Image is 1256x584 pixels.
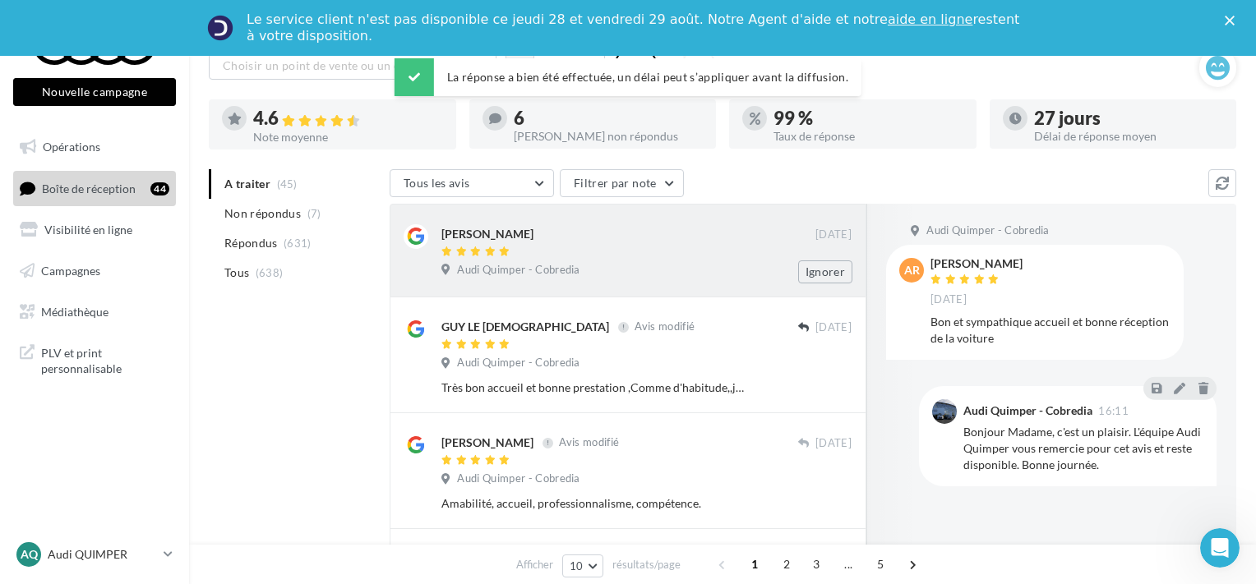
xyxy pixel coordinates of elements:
[514,109,704,127] div: 6
[1200,528,1240,568] iframe: Intercom live chat
[253,131,443,143] div: Note moyenne
[867,551,894,577] span: 5
[13,78,176,106] button: Nouvelle campagne
[815,320,852,335] span: [DATE]
[457,356,580,370] span: Audi Quimper - Cobredia
[570,559,584,573] span: 10
[10,171,179,206] a: Boîte de réception44
[441,319,609,335] div: GUY LE [DEMOGRAPHIC_DATA]
[256,266,284,279] span: (638)
[1034,109,1224,127] div: 27 jours
[207,15,233,41] img: Profile image for Service-Client
[224,235,278,251] span: Répondus
[835,551,861,577] span: ...
[930,258,1023,269] div: [PERSON_NAME]
[13,539,176,570] a: AQ Audi QUIMPER
[773,131,963,142] div: Taux de réponse
[1098,406,1129,416] span: 16:11
[441,379,745,396] div: Très bon accueil et bonne prestation ,Comme d'habitude,,je recommande cette concession
[773,109,963,127] div: 99 %
[560,169,684,197] button: Filtrer par note
[150,182,169,195] div: 44
[562,554,604,577] button: 10
[224,205,301,222] span: Non répondus
[441,495,745,512] div: Amabilité, accueil, professionnalisme, compétence.
[284,237,312,250] span: (631)
[41,304,109,318] span: Médiathèque
[457,471,580,486] span: Audi Quimper - Cobredia
[307,207,321,220] span: (7)
[930,314,1171,347] div: Bon et sympathique accueil et bonne réception de la voiture
[803,551,829,577] span: 3
[48,546,157,563] p: Audi QUIMPER
[904,262,920,278] span: AR
[926,223,1049,238] span: Audi Quimper - Cobredia
[253,109,443,128] div: 4.6
[42,181,136,195] span: Boîte de réception
[21,546,38,563] span: AQ
[559,436,619,449] span: Avis modifié
[815,228,852,242] span: [DATE]
[404,176,470,190] span: Tous les avis
[10,335,179,384] a: PLV et print personnalisable
[390,169,554,197] button: Tous les avis
[209,52,496,80] button: Choisir un point de vente ou un code magasin
[441,226,533,242] div: [PERSON_NAME]
[224,264,249,281] span: Tous
[441,435,533,451] div: [PERSON_NAME]
[930,292,967,307] span: [DATE]
[395,58,861,96] div: La réponse a bien été effectuée, un délai peut s’appliquer avant la diffusion.
[741,551,768,577] span: 1
[1225,15,1241,25] div: Fermer
[41,264,100,278] span: Campagnes
[457,263,580,278] span: Audi Quimper - Cobredia
[963,424,1203,473] div: Bonjour Madame, c'est un plaisir. L'équipe Audi Quimper vous remercie pour cet avis et reste disp...
[10,295,179,329] a: Médiathèque
[1034,131,1224,142] div: Délai de réponse moyen
[888,11,972,27] a: aide en ligne
[41,342,169,377] span: PLV et print personnalisable
[798,260,852,283] button: Ignorer
[10,130,179,164] a: Opérations
[514,131,704,142] div: [PERSON_NAME] non répondus
[612,557,681,573] span: résultats/page
[635,320,695,333] span: Avis modifié
[815,436,852,451] span: [DATE]
[516,557,553,573] span: Afficher
[43,140,100,154] span: Opérations
[10,254,179,288] a: Campagnes
[247,11,1023,44] div: Le service client n'est pas disponible ce jeudi 28 et vendredi 29 août. Notre Agent d'aide et not...
[223,58,466,72] span: Choisir un point de vente ou un code magasin
[10,213,179,247] a: Visibilité en ligne
[963,405,1092,416] div: Audi Quimper - Cobredia
[773,551,800,577] span: 2
[44,223,132,237] span: Visibilité en ligne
